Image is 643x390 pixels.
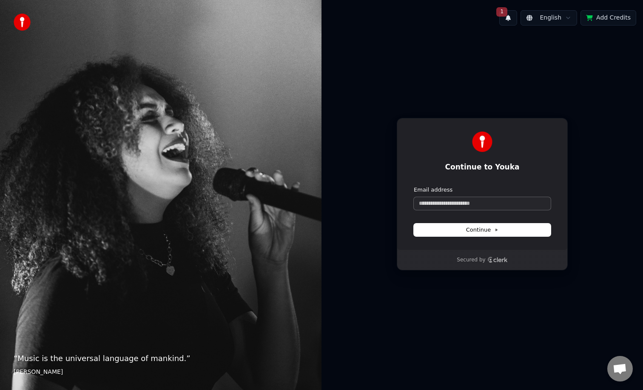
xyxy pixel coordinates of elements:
span: Continue [466,226,498,234]
h1: Continue to Youka [414,162,551,172]
button: Add Credits [580,10,636,26]
a: Clerk logo [487,257,508,263]
footer: [PERSON_NAME] [14,368,308,376]
p: Secured by [457,257,485,264]
img: youka [14,14,31,31]
p: “ Music is the universal language of mankind. ” [14,353,308,364]
button: Continue [414,224,551,236]
button: 1 [499,10,517,26]
a: Open chat [607,356,633,381]
img: Youka [472,132,492,152]
span: 1 [496,7,507,17]
label: Email address [414,186,452,194]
